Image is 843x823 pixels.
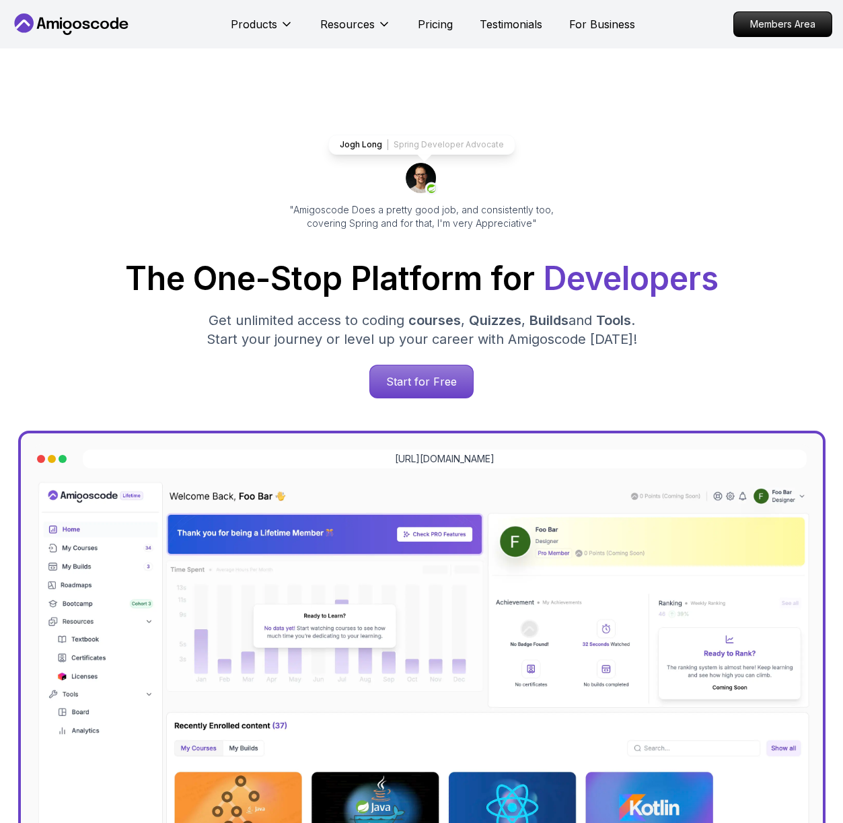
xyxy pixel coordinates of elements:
[469,312,521,328] span: Quizzes
[529,312,569,328] span: Builds
[543,258,719,298] span: Developers
[11,262,832,295] h1: The One-Stop Platform for
[569,16,635,32] a: For Business
[320,16,391,43] button: Resources
[320,16,375,32] p: Resources
[196,311,648,349] p: Get unlimited access to coding , , and . Start your journey or level up your career with Amigosco...
[340,139,382,150] p: Jogh Long
[408,312,461,328] span: courses
[370,365,473,398] p: Start for Free
[395,452,494,466] a: [URL][DOMAIN_NAME]
[596,312,631,328] span: Tools
[480,16,542,32] a: Testimonials
[231,16,293,43] button: Products
[369,365,474,398] a: Start for Free
[418,16,453,32] a: Pricing
[231,16,277,32] p: Products
[271,203,573,230] p: "Amigoscode Does a pretty good job, and consistently too, covering Spring and for that, I'm very ...
[734,12,832,36] p: Members Area
[394,139,504,150] p: Spring Developer Advocate
[406,163,438,195] img: josh long
[733,11,832,37] a: Members Area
